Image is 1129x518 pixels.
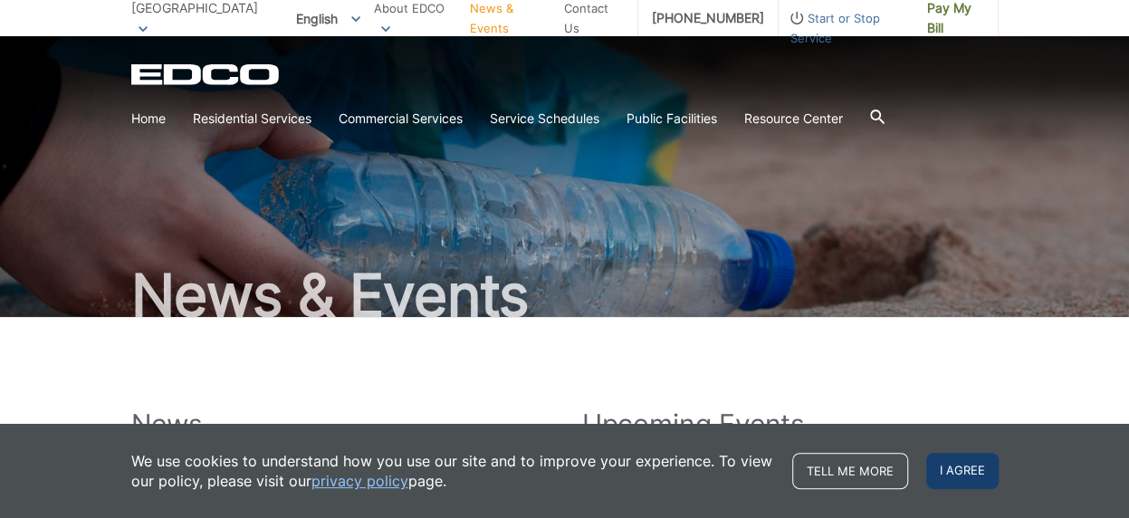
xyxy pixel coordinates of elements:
[792,453,908,489] a: Tell me more
[131,63,282,85] a: EDCD logo. Return to the homepage.
[311,471,408,491] a: privacy policy
[131,109,166,129] a: Home
[744,109,843,129] a: Resource Center
[926,453,999,489] span: I agree
[131,451,774,491] p: We use cookies to understand how you use our site and to improve your experience. To view our pol...
[282,4,374,34] span: English
[131,408,548,440] h2: News
[193,109,311,129] a: Residential Services
[582,408,999,440] h2: Upcoming Events
[627,109,717,129] a: Public Facilities
[490,109,599,129] a: Service Schedules
[339,109,463,129] a: Commercial Services
[131,266,999,324] h1: News & Events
